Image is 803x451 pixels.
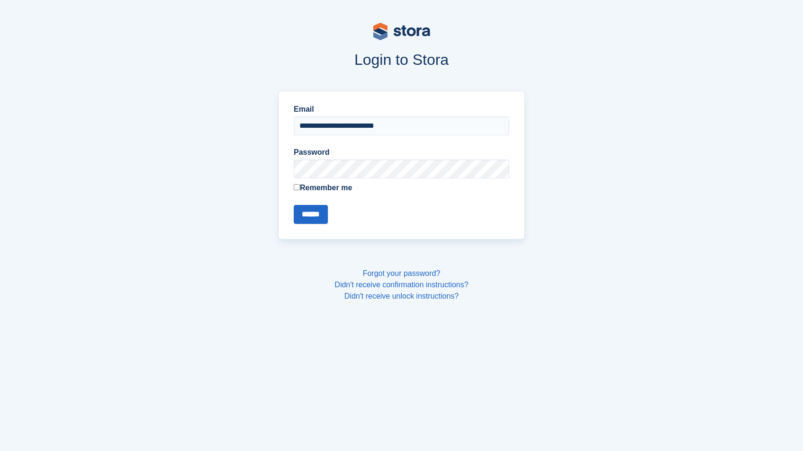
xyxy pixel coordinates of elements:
a: Didn't receive unlock instructions? [344,292,459,300]
input: Remember me [294,184,300,190]
label: Remember me [294,182,509,194]
label: Password [294,147,509,158]
h1: Login to Stora [98,51,706,68]
img: stora-logo-53a41332b3708ae10de48c4981b4e9114cc0af31d8433b30ea865607fb682f29.svg [373,23,430,40]
a: Didn't receive confirmation instructions? [334,281,468,289]
a: Forgot your password? [363,269,441,277]
label: Email [294,104,509,115]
